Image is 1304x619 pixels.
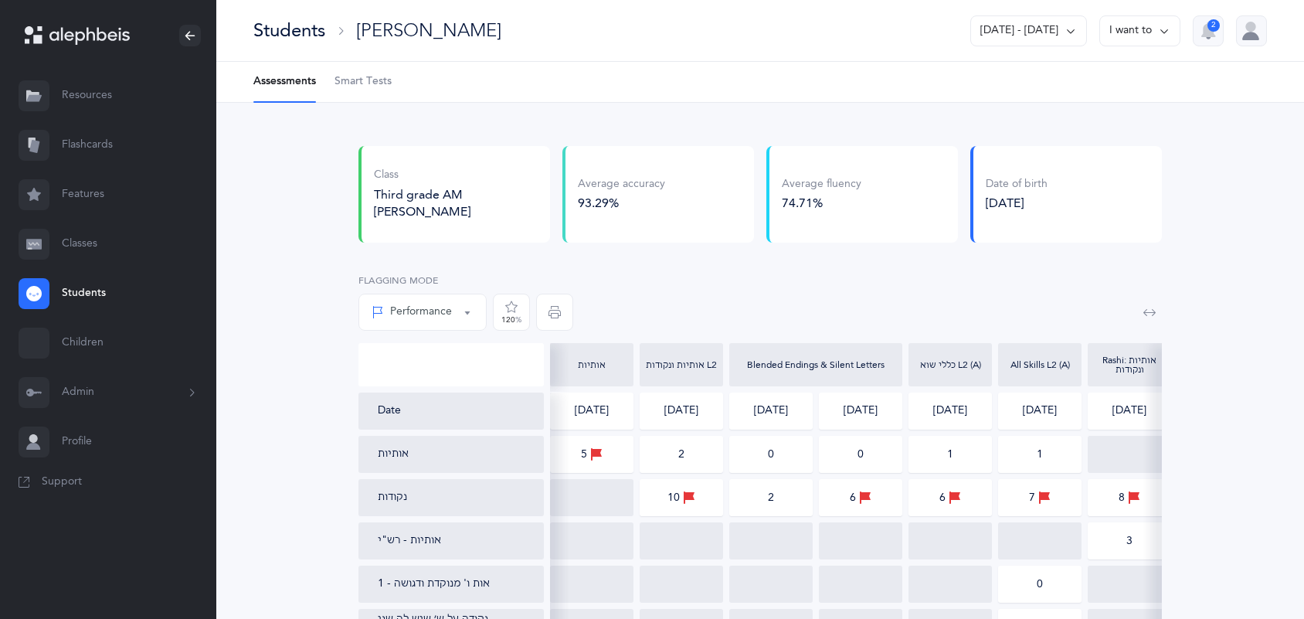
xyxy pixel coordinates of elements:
[678,449,684,460] div: 2
[1119,489,1140,506] div: 8
[1037,449,1043,460] div: 1
[933,403,967,419] div: [DATE]
[378,576,490,592] div: 1 - אות ו' מנוקדת ודגושה
[493,294,530,331] button: 120%
[947,449,953,460] div: 1
[378,533,441,549] div: אותיות - רש"י
[1099,15,1180,46] button: I want to
[912,360,988,369] div: כללי שוא L2 (A)
[782,195,861,212] div: 74.71%
[1207,19,1220,32] div: 2
[578,177,665,192] div: Average accuracy
[644,360,719,369] div: אותיות ונקודות L2
[754,403,788,419] div: [DATE]
[358,294,487,331] button: Performance
[356,18,501,43] div: [PERSON_NAME]
[374,168,538,183] div: Class
[1112,403,1146,419] div: [DATE]
[970,15,1087,46] button: [DATE] - [DATE]
[578,195,665,212] div: 93.29%
[768,449,774,460] div: 0
[378,490,407,505] div: נקודות
[857,449,864,460] div: 0
[768,492,774,503] div: 2
[501,316,521,324] div: 120
[515,315,521,325] span: %
[378,403,531,419] div: Date
[939,489,961,506] div: 6
[986,195,1048,212] div: [DATE]
[1092,355,1167,374] div: Rashi: אותיות ונקודות
[1029,489,1051,506] div: 7
[554,360,630,369] div: אותיות
[667,489,695,506] div: 10
[334,62,392,102] a: Smart Tests
[844,403,878,419] div: [DATE]
[358,274,487,287] label: Flagging Mode
[1126,536,1133,546] div: 3
[372,304,452,320] div: Performance
[1023,403,1057,419] div: [DATE]
[575,403,609,419] div: [DATE]
[581,446,603,463] div: 5
[1193,15,1224,46] button: 2
[1037,579,1043,590] div: 0
[664,403,698,419] div: [DATE]
[986,177,1048,192] div: Date of birth
[1002,360,1078,369] div: All Skills L2 (A)
[374,188,470,219] span: Third grade AM [PERSON_NAME]
[42,474,82,490] span: Support
[733,360,898,369] div: Blended Endings & Silent Letters
[782,177,861,192] div: Average fluency
[334,74,392,90] span: Smart Tests
[850,489,871,506] div: 6
[253,18,325,43] div: Students
[378,447,409,462] div: אותיות
[374,186,538,220] button: Third grade AM [PERSON_NAME]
